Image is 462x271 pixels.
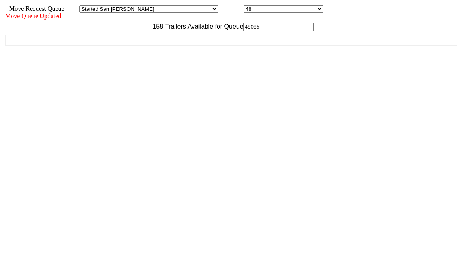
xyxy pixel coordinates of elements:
[5,13,61,19] span: Move Queue Updated
[219,5,242,12] span: Location
[5,5,64,12] span: Move Request Queue
[243,23,314,31] input: Filter Available Trailers
[65,5,78,12] span: Area
[163,23,243,30] span: Trailers Available for Queue
[148,23,163,30] span: 158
